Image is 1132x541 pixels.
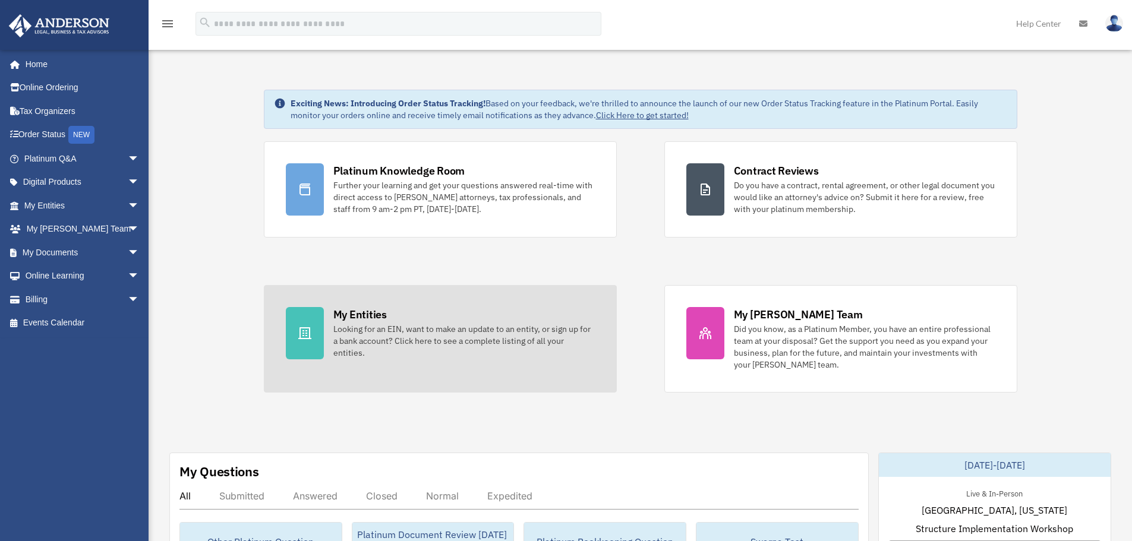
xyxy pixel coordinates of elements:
[8,311,157,335] a: Events Calendar
[664,285,1017,393] a: My [PERSON_NAME] Team Did you know, as a Platinum Member, you have an entire professional team at...
[333,307,387,322] div: My Entities
[264,285,617,393] a: My Entities Looking for an EIN, want to make an update to an entity, or sign up for a bank accoun...
[734,307,863,322] div: My [PERSON_NAME] Team
[8,76,157,100] a: Online Ordering
[128,147,152,171] span: arrow_drop_down
[8,52,152,76] a: Home
[198,16,212,29] i: search
[879,453,1111,477] div: [DATE]-[DATE]
[160,21,175,31] a: menu
[1105,15,1123,32] img: User Pic
[8,287,157,311] a: Billingarrow_drop_down
[128,194,152,218] span: arrow_drop_down
[366,490,398,502] div: Closed
[333,163,465,178] div: Platinum Knowledge Room
[8,241,157,264] a: My Documentsarrow_drop_down
[291,98,485,109] strong: Exciting News: Introducing Order Status Tracking!
[426,490,459,502] div: Normal
[128,287,152,312] span: arrow_drop_down
[8,170,157,194] a: Digital Productsarrow_drop_down
[957,486,1032,499] div: Live & In-Person
[596,110,689,121] a: Click Here to get started!
[128,264,152,289] span: arrow_drop_down
[128,217,152,242] span: arrow_drop_down
[219,490,264,502] div: Submitted
[8,99,157,123] a: Tax Organizers
[333,323,595,359] div: Looking for an EIN, want to make an update to an entity, or sign up for a bank account? Click her...
[68,126,94,144] div: NEW
[291,97,1007,121] div: Based on your feedback, we're thrilled to announce the launch of our new Order Status Tracking fe...
[160,17,175,31] i: menu
[8,194,157,217] a: My Entitiesarrow_drop_down
[664,141,1017,238] a: Contract Reviews Do you have a contract, rental agreement, or other legal document you would like...
[179,490,191,502] div: All
[487,490,532,502] div: Expedited
[916,521,1073,536] span: Structure Implementation Workshop
[8,123,157,147] a: Order StatusNEW
[333,179,595,215] div: Further your learning and get your questions answered real-time with direct access to [PERSON_NAM...
[734,163,819,178] div: Contract Reviews
[264,141,617,238] a: Platinum Knowledge Room Further your learning and get your questions answered real-time with dire...
[8,264,157,288] a: Online Learningarrow_drop_down
[8,217,157,241] a: My [PERSON_NAME] Teamarrow_drop_down
[734,323,995,371] div: Did you know, as a Platinum Member, you have an entire professional team at your disposal? Get th...
[128,241,152,265] span: arrow_drop_down
[734,179,995,215] div: Do you have a contract, rental agreement, or other legal document you would like an attorney's ad...
[293,490,338,502] div: Answered
[128,170,152,195] span: arrow_drop_down
[5,14,113,37] img: Anderson Advisors Platinum Portal
[922,503,1067,517] span: [GEOGRAPHIC_DATA], [US_STATE]
[179,463,259,480] div: My Questions
[8,147,157,170] a: Platinum Q&Aarrow_drop_down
